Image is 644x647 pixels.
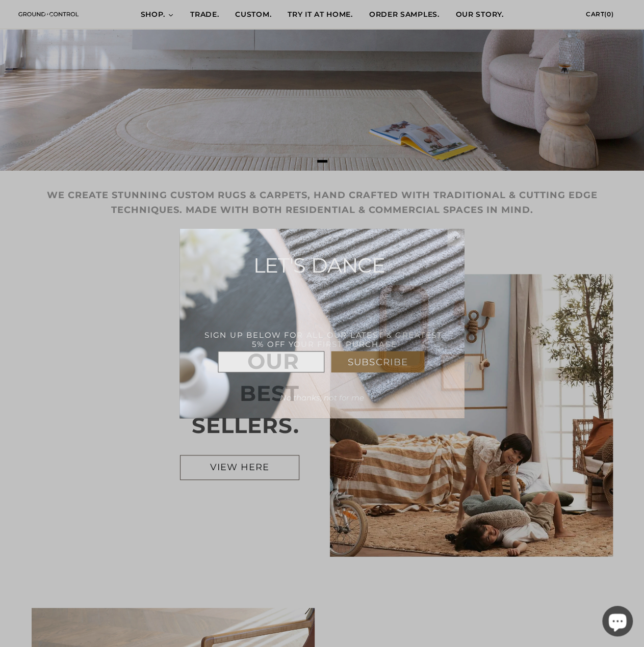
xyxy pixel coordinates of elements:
span: SIGN UP BELOW FOR ALL OUR LATEST & GREATEST. 5% OFF YOUR FIRST PURCHASE [204,330,444,349]
input: Email Address [218,351,324,372]
span: x [454,234,457,240]
inbox-online-store-chat: Shopify online store chat [599,606,636,639]
div: SUBSCRIBE [331,351,424,372]
div: No thanks, not for me [265,389,378,406]
span: LET'S DANCE [253,253,385,277]
span: SUBSCRIBE [348,356,408,368]
span: No thanks, not for me [280,393,364,402]
div: x [447,229,464,246]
